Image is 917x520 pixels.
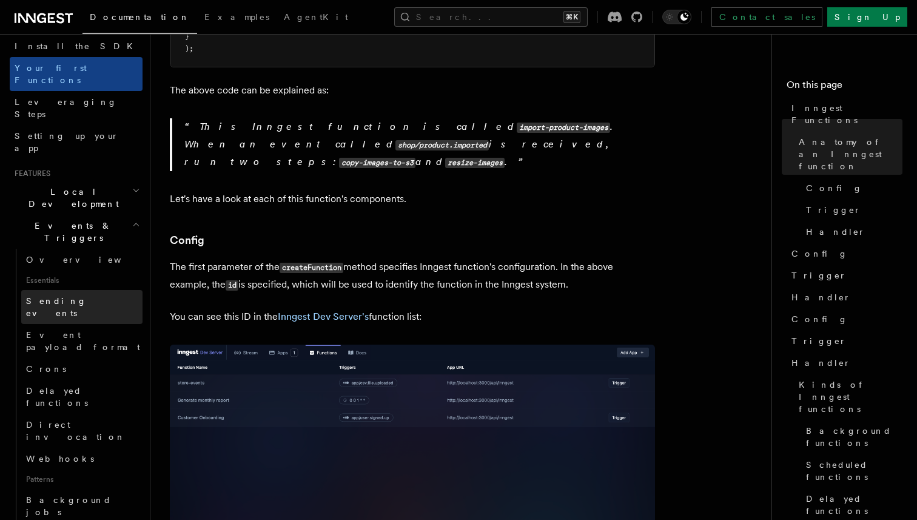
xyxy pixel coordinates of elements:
[806,226,865,238] span: Handler
[26,364,66,374] span: Crons
[26,296,87,318] span: Sending events
[801,199,902,221] a: Trigger
[10,91,143,125] a: Leveraging Steps
[21,448,143,470] a: Webhooks
[339,158,415,168] code: copy-images-to-s3
[197,4,277,33] a: Examples
[799,136,902,172] span: Anatomy of an Inngest function
[791,248,848,260] span: Config
[791,291,851,303] span: Handler
[15,41,140,51] span: Install the SDK
[170,191,655,208] p: Let's have a look at each of this function's components.
[10,181,143,215] button: Local Development
[662,10,691,24] button: Toggle dark mode
[806,425,902,449] span: Background functions
[21,414,143,448] a: Direct invocation
[787,308,902,330] a: Config
[278,311,369,322] a: Inngest Dev Server's
[21,380,143,414] a: Delayed functions
[711,7,822,27] a: Contact sales
[445,158,505,168] code: resize-images
[90,12,190,22] span: Documentation
[787,78,902,97] h4: On this page
[395,140,489,150] code: shop/product.imported
[21,358,143,380] a: Crons
[26,386,88,408] span: Delayed functions
[15,63,87,85] span: Your first Functions
[794,131,902,177] a: Anatomy of an Inngest function
[787,265,902,286] a: Trigger
[563,11,580,23] kbd: ⌘K
[15,131,119,153] span: Setting up your app
[204,12,269,22] span: Examples
[284,12,348,22] span: AgentKit
[280,263,343,273] code: createFunction
[801,454,902,488] a: Scheduled functions
[170,82,655,99] p: The above code can be explained as:
[10,125,143,159] a: Setting up your app
[277,4,355,33] a: AgentKit
[26,495,112,517] span: Background jobs
[21,290,143,324] a: Sending events
[185,32,189,41] span: }
[10,186,132,210] span: Local Development
[21,249,143,271] a: Overview
[226,280,238,291] code: id
[15,97,117,119] span: Leveraging Steps
[791,102,902,126] span: Inngest Functions
[791,269,847,282] span: Trigger
[799,379,902,415] span: Kinds of Inngest functions
[170,308,655,325] p: You can see this ID in the function list:
[787,330,902,352] a: Trigger
[787,97,902,131] a: Inngest Functions
[791,335,847,347] span: Trigger
[185,44,193,53] span: );
[26,255,151,265] span: Overview
[791,357,851,369] span: Handler
[26,454,94,464] span: Webhooks
[806,204,861,216] span: Trigger
[827,7,907,27] a: Sign Up
[82,4,197,34] a: Documentation
[10,35,143,57] a: Install the SDK
[10,169,50,178] span: Features
[791,313,848,325] span: Config
[21,470,143,489] span: Patterns
[787,286,902,308] a: Handler
[10,220,132,244] span: Events & Triggers
[26,330,140,352] span: Event payload format
[21,324,143,358] a: Event payload format
[21,271,143,290] span: Essentials
[10,215,143,249] button: Events & Triggers
[806,493,902,517] span: Delayed functions
[801,221,902,243] a: Handler
[394,7,588,27] button: Search...⌘K
[794,374,902,420] a: Kinds of Inngest functions
[787,352,902,374] a: Handler
[184,118,655,171] p: This Inngest function is called . When an event called is received, run two steps: and .
[801,177,902,199] a: Config
[170,258,655,294] p: The first parameter of the method specifies Inngest function's configuration. In the above exampl...
[26,420,126,442] span: Direct invocation
[806,459,902,483] span: Scheduled functions
[787,243,902,265] a: Config
[517,123,610,133] code: import-product-images
[806,182,862,194] span: Config
[801,420,902,454] a: Background functions
[10,57,143,91] a: Your first Functions
[170,232,204,249] a: Config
